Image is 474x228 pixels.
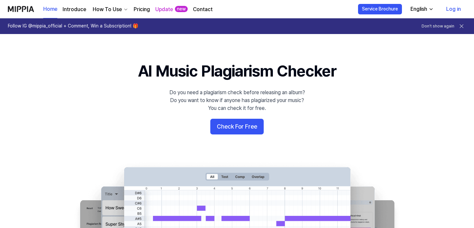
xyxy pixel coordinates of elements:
a: Introduce [63,6,86,13]
a: Contact [193,6,213,13]
div: Do you need a plagiarism check before releasing an album? Do you want to know if anyone has plagi... [169,89,305,112]
a: Update [155,6,173,13]
a: Home [43,0,57,18]
button: Check For Free [210,119,264,134]
div: How To Use [91,6,123,13]
h1: Follow IG @mippia_official + Comment, Win a Subscription! 🎁 [8,23,138,29]
div: new [175,6,188,12]
h1: AI Music Plagiarism Checker [138,60,336,82]
a: Pricing [134,6,150,13]
button: How To Use [91,6,128,13]
button: English [405,3,438,16]
div: English [409,5,428,13]
button: Don't show again [422,24,454,29]
button: Service Brochure [358,4,402,14]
